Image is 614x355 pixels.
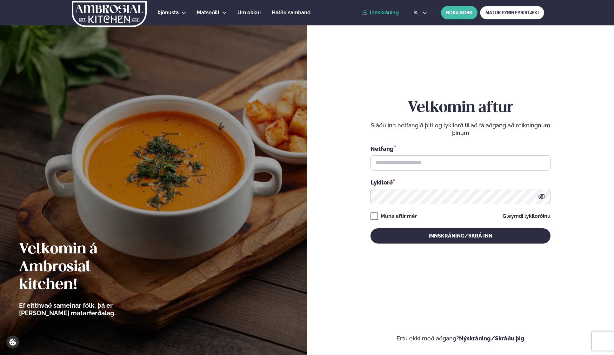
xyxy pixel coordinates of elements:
h2: Velkomin aftur [370,99,551,117]
a: Cookie settings [6,336,19,349]
div: Netfang [370,144,551,153]
span: Um okkur [237,10,261,16]
div: Lykilorð [370,178,551,186]
img: logo [71,1,147,27]
a: Nýskráning/Skráðu þig [459,335,524,342]
a: Matseðill [197,9,219,17]
h2: Velkomin á Ambrosial kitchen! [19,241,151,294]
span: is [413,10,419,15]
a: Innskráning [362,10,399,16]
button: Innskráning/Skrá inn [370,228,551,244]
a: Hafðu samband [272,9,310,17]
p: Ertu ekki með aðgang? [326,335,595,342]
a: MATUR FYRIR FYRIRTÆKI [480,6,544,19]
button: is [408,10,432,15]
p: Sláðu inn netfangið þitt og lykilorð til að fá aðgang að reikningnum þínum [370,122,551,137]
span: Hafðu samband [272,10,310,16]
a: Um okkur [237,9,261,17]
span: Matseðill [197,10,219,16]
button: BÓKA BORÐ [441,6,477,19]
a: Þjónusta [157,9,179,17]
a: Gleymdi lykilorðinu [503,214,551,219]
span: Þjónusta [157,10,179,16]
p: Ef eitthvað sameinar fólk, þá er [PERSON_NAME] matarferðalag. [19,302,151,317]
